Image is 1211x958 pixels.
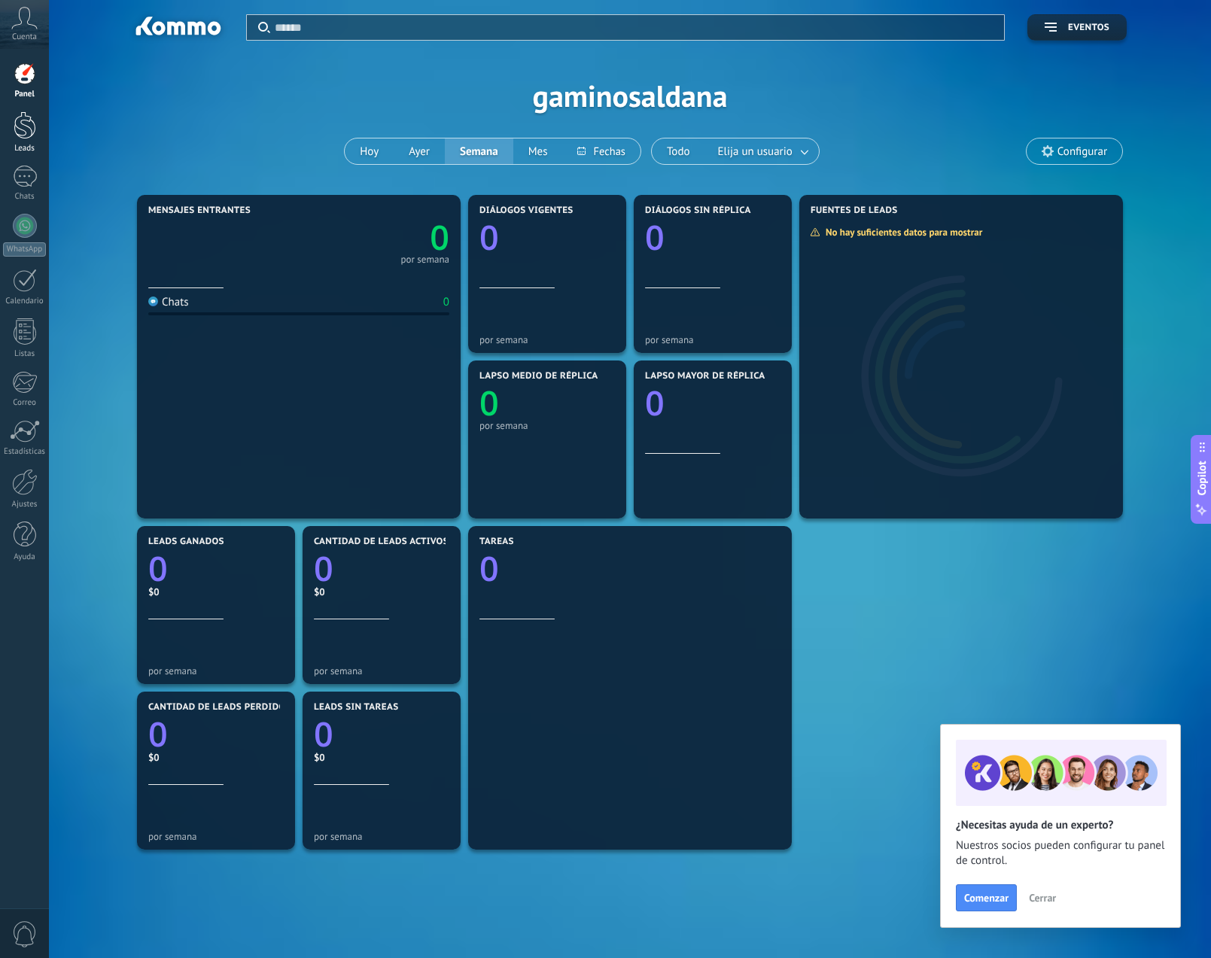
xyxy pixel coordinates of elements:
span: Cerrar [1029,893,1056,903]
span: Diálogos sin réplica [645,205,751,216]
div: por semana [400,256,449,263]
text: 0 [314,711,333,757]
button: Eventos [1027,14,1127,41]
text: 0 [645,214,665,260]
text: 0 [148,711,168,757]
div: 0 [443,295,449,309]
a: 0 [314,546,449,592]
span: Diálogos vigentes [479,205,574,216]
div: No hay suficientes datos para mostrar [810,226,993,239]
span: Copilot [1194,461,1209,495]
text: 0 [479,214,499,260]
span: Lapso mayor de réplica [645,371,765,382]
div: $0 [148,585,284,598]
div: Correo [3,398,47,408]
button: Mes [513,138,563,164]
div: Chats [148,295,189,309]
div: Ayuda [3,552,47,562]
div: por semana [314,831,449,842]
button: Comenzar [956,884,1017,911]
div: $0 [148,751,284,764]
span: Cantidad de leads perdidos [148,702,291,713]
button: Elija un usuario [705,138,819,164]
div: por semana [645,334,780,345]
div: $0 [314,585,449,598]
div: por semana [479,334,615,345]
span: Tareas [479,537,514,547]
text: 0 [645,380,665,426]
span: Cuenta [12,32,37,42]
text: 0 [430,214,449,260]
span: Elija un usuario [715,141,796,162]
span: Lapso medio de réplica [479,371,598,382]
button: Semana [445,138,513,164]
a: 0 [314,711,449,757]
div: por semana [314,665,449,677]
div: Listas [3,349,47,359]
span: Leads sin tareas [314,702,398,713]
div: Estadísticas [3,447,47,457]
span: Configurar [1057,145,1107,158]
span: Leads ganados [148,537,224,547]
div: por semana [148,831,284,842]
div: por semana [479,420,615,431]
div: por semana [148,665,284,677]
a: 0 [148,546,284,592]
a: 0 [299,214,449,260]
span: Eventos [1068,23,1109,33]
div: WhatsApp [3,242,46,257]
button: Fechas [562,138,640,164]
h2: ¿Necesitas ayuda de un experto? [956,818,1165,832]
button: Hoy [345,138,394,164]
img: Chats [148,297,158,306]
div: $0 [314,751,449,764]
div: Panel [3,90,47,99]
span: Fuentes de leads [811,205,898,216]
div: Ajustes [3,500,47,509]
span: Cantidad de leads activos [314,537,449,547]
a: 0 [479,546,780,592]
text: 0 [148,546,168,592]
button: Todo [652,138,705,164]
button: Cerrar [1022,887,1063,909]
span: Nuestros socios pueden configurar tu panel de control. [956,838,1165,868]
div: Chats [3,192,47,202]
span: Comenzar [964,893,1009,903]
text: 0 [479,546,499,592]
button: Ayer [394,138,445,164]
text: 0 [479,380,499,426]
text: 0 [314,546,333,592]
div: Calendario [3,297,47,306]
div: Leads [3,144,47,154]
a: 0 [148,711,284,757]
span: Mensajes entrantes [148,205,251,216]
